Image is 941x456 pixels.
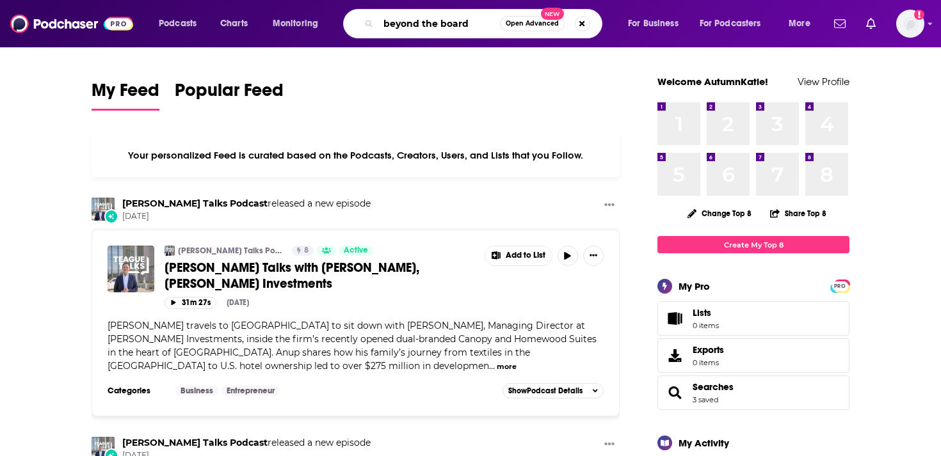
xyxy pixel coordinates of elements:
a: Entrepreneur [221,386,280,396]
span: Monitoring [273,15,318,33]
span: Active [344,244,368,257]
button: Share Top 8 [769,201,827,226]
a: Welcome AutumnKatie! [657,75,768,88]
div: My Activity [679,437,729,449]
span: Logged in as AutumnKatie [896,10,924,38]
a: Searches [693,381,734,393]
img: Podchaser - Follow, Share and Rate Podcasts [10,12,133,36]
img: User Profile [896,10,924,38]
a: Show notifications dropdown [861,13,881,35]
span: Lists [693,307,719,318]
div: New Episode [104,209,118,223]
button: 31m 27s [165,297,216,309]
img: Teague Talks with Anup Patel, Tara Investments [108,246,154,292]
span: PRO [832,281,848,291]
span: Open Advanced [506,20,559,27]
img: Teague Talks Podcast [165,246,175,256]
span: [PERSON_NAME] travels to [GEOGRAPHIC_DATA] to sit down with [PERSON_NAME], Managing Director at [... [108,320,597,372]
h3: Categories [108,386,165,396]
svg: Add a profile image [914,10,924,20]
button: Show More Button [599,198,620,214]
span: [DATE] [122,211,371,222]
button: ShowPodcast Details [503,383,604,398]
h3: released a new episode [122,198,371,210]
h3: released a new episode [122,437,371,449]
span: Popular Feed [175,79,284,109]
button: open menu [264,13,335,34]
span: Exports [662,347,688,365]
button: open menu [619,13,695,34]
a: Show notifications dropdown [829,13,851,35]
span: More [789,15,810,33]
a: Searches [662,384,688,402]
a: Exports [657,338,849,373]
a: Active [339,246,373,256]
input: Search podcasts, credits, & more... [378,13,500,34]
span: Show Podcast Details [508,386,583,395]
span: For Business [628,15,679,33]
button: Show More Button [583,246,604,266]
a: My Feed [92,79,159,111]
div: Search podcasts, credits, & more... [355,9,615,38]
span: Lists [693,307,711,318]
a: View Profile [798,75,849,88]
button: open menu [780,13,826,34]
span: ... [489,360,495,372]
span: For Podcasters [700,15,761,33]
a: [PERSON_NAME] Talks with [PERSON_NAME], [PERSON_NAME] Investments [165,260,476,292]
button: Change Top 8 [680,205,759,221]
span: Lists [662,310,688,327]
a: Teague Talks Podcast [122,198,268,209]
button: open menu [691,13,780,34]
span: 0 items [693,321,719,330]
span: Exports [693,344,724,356]
span: 8 [304,244,309,257]
a: 8 [292,246,314,256]
a: Lists [657,301,849,336]
a: Business [175,386,218,396]
button: Open AdvancedNew [500,16,565,31]
button: Show More Button [485,246,552,265]
a: Create My Top 8 [657,236,849,253]
span: Podcasts [159,15,197,33]
a: PRO [832,281,848,290]
span: [PERSON_NAME] Talks with [PERSON_NAME], [PERSON_NAME] Investments [165,260,419,292]
span: Searches [657,375,849,410]
a: Popular Feed [175,79,284,111]
a: 3 saved [693,395,718,404]
span: My Feed [92,79,159,109]
button: Show profile menu [896,10,924,38]
span: Charts [220,15,248,33]
button: more [497,361,517,372]
a: Charts [212,13,255,34]
a: [PERSON_NAME] Talks Podcast [178,246,284,256]
span: Add to List [506,251,545,260]
div: Your personalized Feed is curated based on the Podcasts, Creators, Users, and Lists that you Follow. [92,134,620,177]
div: My Pro [679,280,710,292]
span: 0 items [693,358,724,367]
a: Teague Talks Podcast [122,437,268,448]
button: Show More Button [599,437,620,453]
div: [DATE] [227,298,249,307]
span: New [541,8,564,20]
button: open menu [150,13,213,34]
img: Teague Talks Podcast [92,198,115,221]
